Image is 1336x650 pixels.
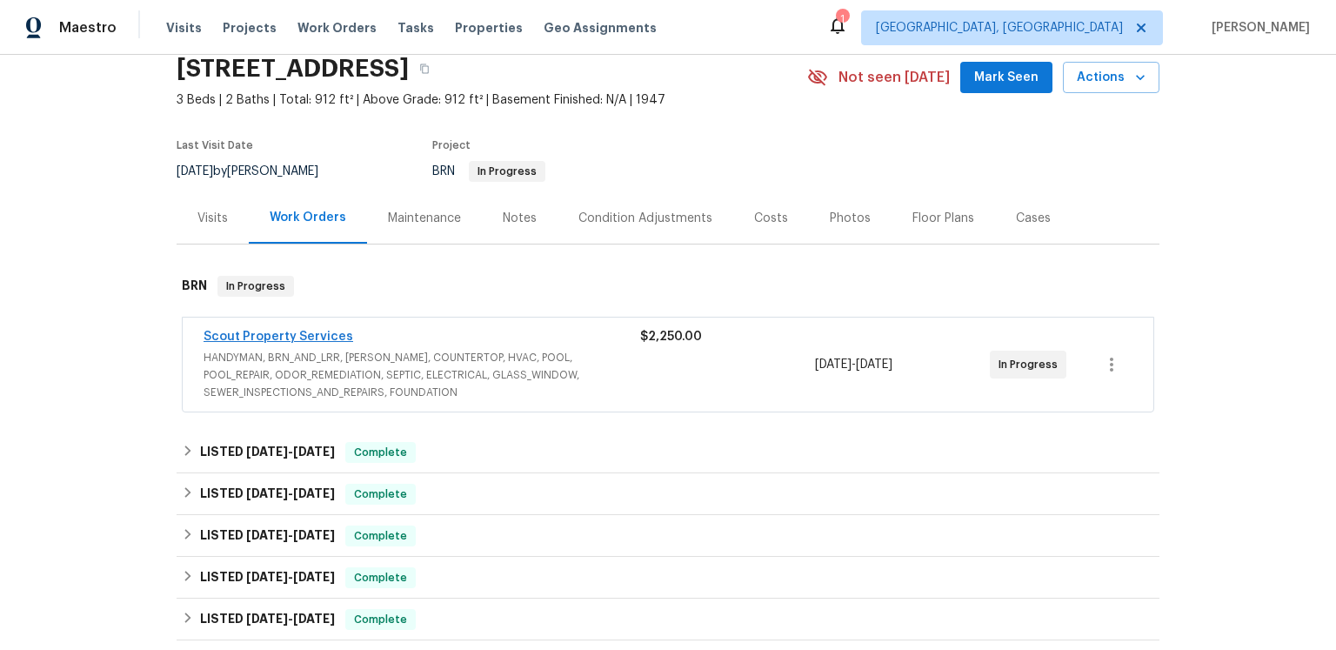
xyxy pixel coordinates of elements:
[876,19,1123,37] span: [GEOGRAPHIC_DATA], [GEOGRAPHIC_DATA]
[999,356,1065,373] span: In Progress
[815,359,852,371] span: [DATE]
[59,19,117,37] span: Maestro
[1077,67,1146,89] span: Actions
[177,91,807,109] span: 3 Beds | 2 Baths | Total: 912 ft² | Above Grade: 912 ft² | Basement Finished: N/A | 1947
[246,446,335,458] span: -
[856,359,892,371] span: [DATE]
[246,571,335,583] span: -
[836,10,848,28] div: 1
[960,62,1052,94] button: Mark Seen
[347,444,414,461] span: Complete
[471,166,544,177] span: In Progress
[297,19,377,37] span: Work Orders
[177,140,253,151] span: Last Visit Date
[177,557,1159,599] div: LISTED [DATE]-[DATE]Complete
[347,611,414,628] span: Complete
[293,529,335,541] span: [DATE]
[409,53,440,84] button: Copy Address
[293,571,335,583] span: [DATE]
[204,331,353,343] a: Scout Property Services
[293,613,335,625] span: [DATE]
[177,161,339,182] div: by [PERSON_NAME]
[1063,62,1159,94] button: Actions
[200,442,335,463] h6: LISTED
[397,22,434,34] span: Tasks
[388,210,461,227] div: Maintenance
[246,571,288,583] span: [DATE]
[177,165,213,178] span: [DATE]
[815,356,892,373] span: -
[204,349,640,401] span: HANDYMAN, BRN_AND_LRR, [PERSON_NAME], COUNTERTOP, HVAC, POOL, POOL_REPAIR, ODOR_REMEDIATION, SEPT...
[246,529,288,541] span: [DATE]
[640,331,702,343] span: $2,250.00
[974,67,1039,89] span: Mark Seen
[503,210,537,227] div: Notes
[347,486,414,503] span: Complete
[177,258,1159,314] div: BRN In Progress
[1205,19,1310,37] span: [PERSON_NAME]
[347,569,414,586] span: Complete
[578,210,712,227] div: Condition Adjustments
[177,599,1159,640] div: LISTED [DATE]-[DATE]Complete
[754,210,788,227] div: Costs
[177,60,409,77] h2: [STREET_ADDRESS]
[200,567,335,588] h6: LISTED
[432,165,545,178] span: BRN
[838,69,950,86] span: Not seen [DATE]
[200,609,335,630] h6: LISTED
[830,210,871,227] div: Photos
[270,209,346,226] div: Work Orders
[177,432,1159,473] div: LISTED [DATE]-[DATE]Complete
[1016,210,1051,227] div: Cases
[197,210,228,227] div: Visits
[200,526,335,546] h6: LISTED
[246,613,335,625] span: -
[347,527,414,545] span: Complete
[223,19,277,37] span: Projects
[246,529,335,541] span: -
[912,210,974,227] div: Floor Plans
[246,446,288,458] span: [DATE]
[182,276,207,297] h6: BRN
[177,473,1159,515] div: LISTED [DATE]-[DATE]Complete
[432,140,471,151] span: Project
[166,19,202,37] span: Visits
[455,19,523,37] span: Properties
[177,515,1159,557] div: LISTED [DATE]-[DATE]Complete
[246,487,288,499] span: [DATE]
[246,613,288,625] span: [DATE]
[544,19,657,37] span: Geo Assignments
[219,278,292,295] span: In Progress
[246,487,335,499] span: -
[293,446,335,458] span: [DATE]
[293,487,335,499] span: [DATE]
[200,484,335,505] h6: LISTED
